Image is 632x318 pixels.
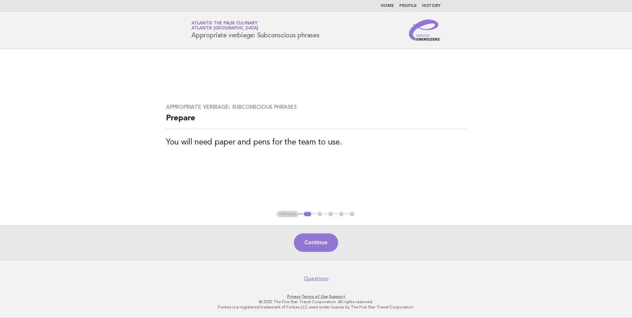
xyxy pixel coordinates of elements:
[329,294,345,299] a: Support
[166,113,466,129] h2: Prepare
[399,4,417,8] a: Profile
[166,104,466,110] h3: Appropriate verbiage: Subconscious phrases
[303,211,312,218] button: 1
[191,21,320,39] h1: Appropriate verbiage: Subconscious phrases
[191,26,258,31] span: Atlantis [GEOGRAPHIC_DATA]
[287,294,300,299] a: Privacy
[166,137,466,148] h3: You will need paper and pens for the team to use.
[294,233,338,252] button: Continue
[114,304,518,310] p: Forbes is a registered trademark of Forbes LLC used under license by The Five Star Travel Corpora...
[409,20,441,41] img: Service Energizers
[191,21,258,30] a: Atlantis The Palm CulinaryAtlantis [GEOGRAPHIC_DATA]
[114,299,518,304] p: © 2025 The Five Star Travel Corporation. All rights reserved.
[301,294,328,299] a: Terms of Use
[381,4,394,8] a: Home
[422,4,441,8] a: History
[114,294,518,299] p: · ·
[304,275,329,282] a: Questions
